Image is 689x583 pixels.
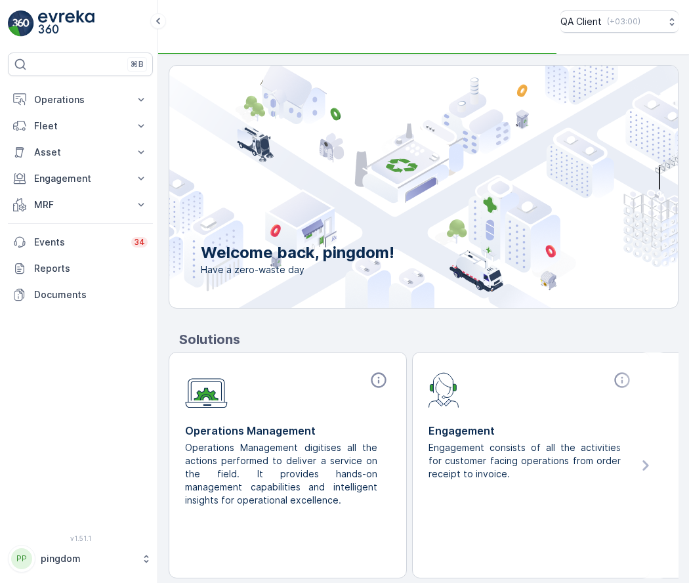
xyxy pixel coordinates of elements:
p: Documents [34,288,148,301]
button: MRF [8,192,153,218]
img: logo [8,11,34,37]
p: ⌘B [131,59,144,70]
div: PP [11,548,32,569]
a: Documents [8,282,153,308]
p: Asset [34,146,127,159]
button: Fleet [8,113,153,139]
span: Have a zero-waste day [201,263,394,276]
img: module-icon [428,371,459,408]
img: logo_light-DOdMpM7g.png [38,11,94,37]
button: Operations [8,87,153,113]
button: Asset [8,139,153,165]
a: Reports [8,255,153,282]
span: v 1.51.1 [8,534,153,542]
p: Fleet [34,119,127,133]
button: PPpingdom [8,545,153,572]
p: 34 [134,237,145,248]
img: city illustration [110,66,678,308]
p: Engagement [428,423,634,439]
p: Operations Management digitises all the actions performed to deliver a service on the field. It p... [185,441,380,507]
p: pingdom [41,552,135,565]
p: Operations [34,93,127,106]
p: Operations Management [185,423,390,439]
img: module-icon [185,371,228,408]
p: ( +03:00 ) [607,16,640,27]
p: Engagement [34,172,127,185]
p: Engagement consists of all the activities for customer facing operations from order receipt to in... [428,441,623,481]
p: Events [34,236,123,249]
p: QA Client [560,15,602,28]
button: Engagement [8,165,153,192]
p: Reports [34,262,148,275]
a: Events34 [8,229,153,255]
p: Welcome back, pingdom! [201,242,394,263]
button: QA Client(+03:00) [560,11,679,33]
p: MRF [34,198,127,211]
p: Solutions [179,330,679,349]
